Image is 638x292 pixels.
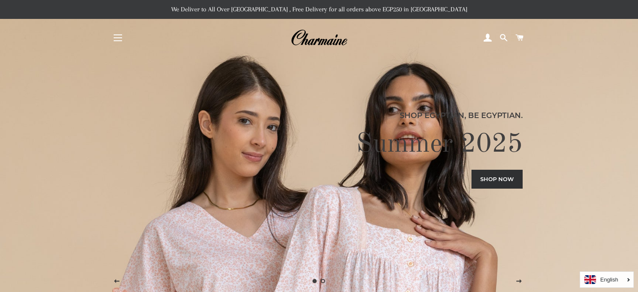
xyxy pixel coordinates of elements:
[311,277,319,285] a: Slide 1, current
[106,271,127,292] button: Previous slide
[291,29,347,47] img: Charmaine Egypt
[115,128,523,161] h2: Summer 2025
[600,277,618,282] i: English
[115,110,523,121] p: Shop Egyptian, Be Egyptian.
[508,271,529,292] button: Next slide
[319,277,328,285] a: Load slide 2
[471,170,523,188] a: Shop now
[584,275,629,284] a: English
